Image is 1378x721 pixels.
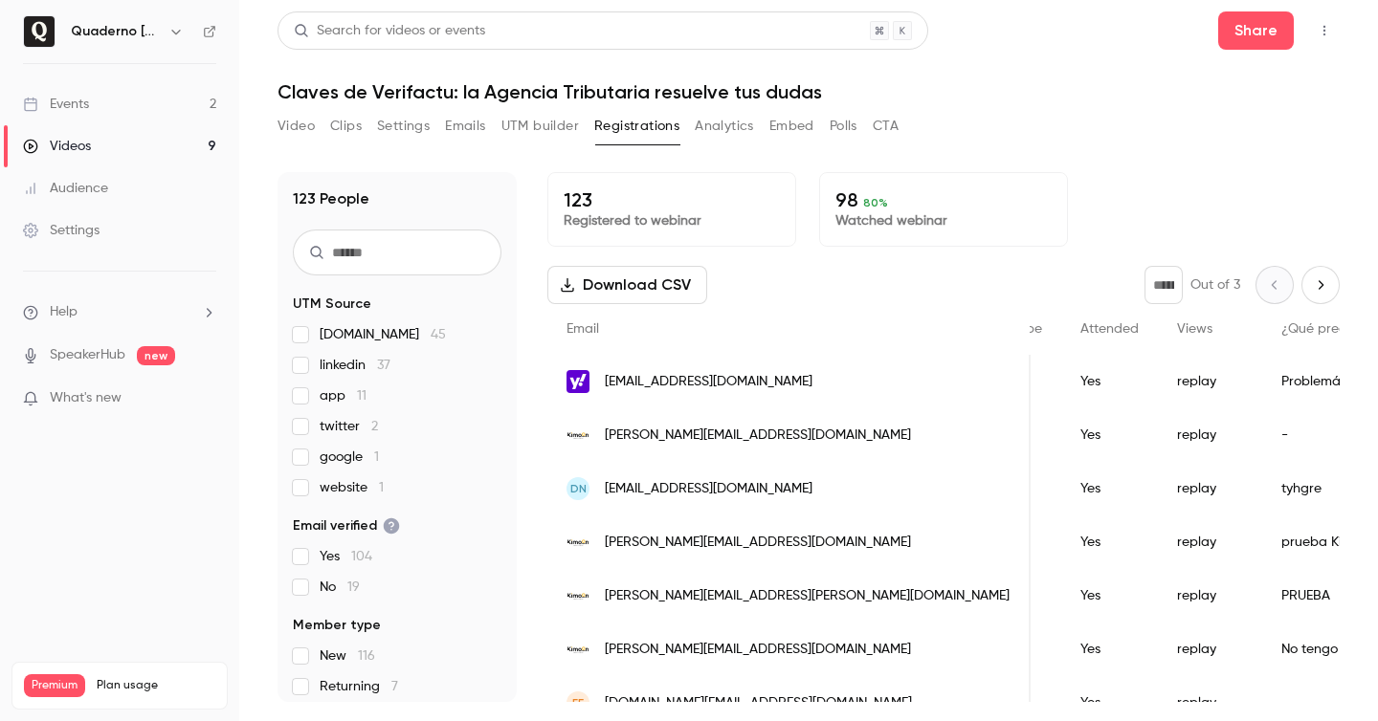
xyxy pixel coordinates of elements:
[567,370,589,393] img: yahoo.es
[320,677,398,696] span: Returning
[374,450,379,464] span: 1
[594,111,679,142] button: Registrations
[293,295,371,314] span: UTM Source
[1158,462,1262,515] div: replay
[23,95,89,114] div: Events
[293,616,381,635] span: Member type
[347,580,360,594] span: 19
[293,187,369,210] h1: 123 People
[1061,355,1158,408] div: Yes
[1190,275,1240,295] p: Out of 3
[293,516,400,535] span: Email verified
[1061,623,1158,676] div: Yes
[24,674,85,697] span: Premium
[294,21,485,41] div: Search for videos or events
[1158,623,1262,676] div: replay
[445,111,485,142] button: Emails
[1158,355,1262,408] div: replay
[769,111,814,142] button: Embed
[605,693,912,713] span: [DOMAIN_NAME][EMAIL_ADDRESS][DOMAIN_NAME]
[1158,569,1262,623] div: replay
[50,345,125,365] a: SpeakerHub
[567,322,599,336] span: Email
[320,417,378,436] span: twitter
[97,678,215,693] span: Plan usage
[605,533,911,553] span: [PERSON_NAME][EMAIL_ADDRESS][DOMAIN_NAME]
[50,302,78,322] span: Help
[830,111,857,142] button: Polls
[547,266,707,304] button: Download CSV
[320,547,372,566] span: Yes
[320,478,384,497] span: website
[377,111,430,142] button: Settings
[371,420,378,433] span: 2
[357,389,367,403] span: 11
[320,646,375,666] span: New
[1061,408,1158,462] div: Yes
[567,424,589,447] img: kimoon.io
[320,448,379,467] span: google
[391,680,398,693] span: 7
[567,638,589,661] img: kimoon.io
[23,302,216,322] li: help-dropdown-opener
[605,586,1010,606] span: [PERSON_NAME][EMAIL_ADDRESS][PERSON_NAME][DOMAIN_NAME]
[379,481,384,494] span: 1
[23,179,108,198] div: Audience
[278,111,315,142] button: Video
[863,196,888,209] span: 80 %
[572,694,584,711] span: FE
[71,22,161,41] h6: Quaderno [GEOGRAPHIC_DATA]
[1061,515,1158,569] div: Yes
[835,188,1052,211] p: 98
[193,390,216,407] iframe: Noticeable Trigger
[605,372,812,392] span: [EMAIL_ADDRESS][DOMAIN_NAME]
[351,550,372,563] span: 104
[605,426,911,446] span: [PERSON_NAME][EMAIL_ADDRESS][DOMAIN_NAME]
[23,137,91,156] div: Videos
[431,328,446,341] span: 45
[835,211,1052,230] p: Watched webinar
[1158,515,1262,569] div: replay
[320,578,360,597] span: No
[377,359,390,372] span: 37
[567,531,589,554] img: kimoon.io
[137,346,175,365] span: new
[564,211,780,230] p: Registered to webinar
[570,480,587,497] span: DN
[23,221,100,240] div: Settings
[320,386,367,405] span: app
[567,584,589,607] img: kimoon.io
[24,16,55,47] img: Quaderno España
[358,649,375,663] span: 116
[1309,15,1340,46] button: Top Bar Actions
[1061,569,1158,623] div: Yes
[1080,322,1139,336] span: Attended
[1177,322,1212,336] span: Views
[1218,11,1294,50] button: Share
[605,479,812,499] span: [EMAIL_ADDRESS][DOMAIN_NAME]
[278,80,1340,103] h1: Claves de Verifactu: la Agencia Tributaria resuelve tus dudas
[605,640,911,660] span: [PERSON_NAME][EMAIL_ADDRESS][DOMAIN_NAME]
[50,388,122,408] span: What's new
[1061,462,1158,515] div: Yes
[330,111,362,142] button: Clips
[1158,408,1262,462] div: replay
[320,325,446,344] span: [DOMAIN_NAME]
[873,111,899,142] button: CTA
[320,356,390,375] span: linkedin
[695,111,754,142] button: Analytics
[1301,266,1340,304] button: Next page
[501,111,579,142] button: UTM builder
[564,188,780,211] p: 123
